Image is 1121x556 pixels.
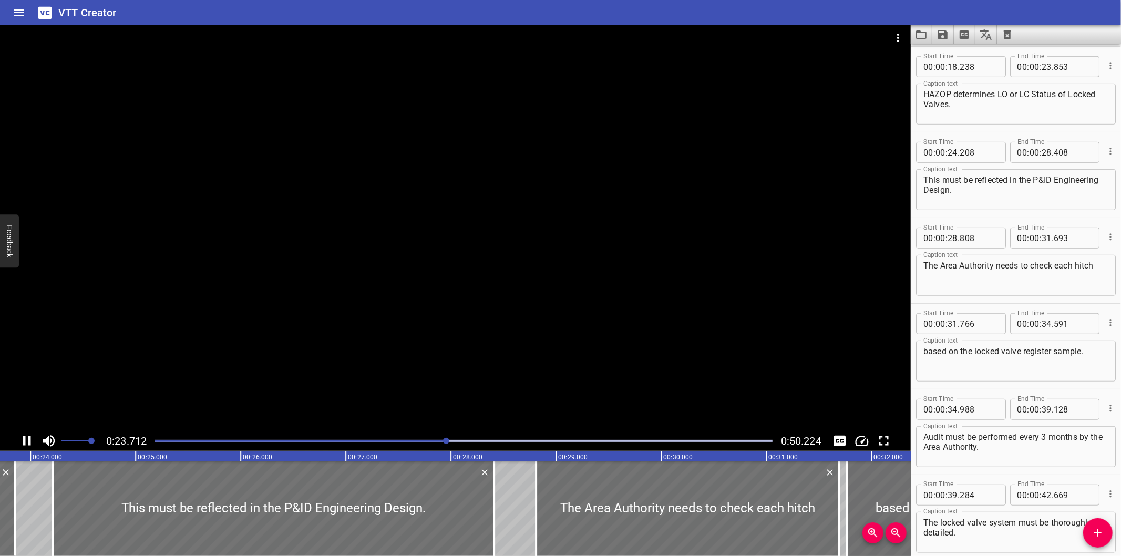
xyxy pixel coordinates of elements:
input: 591 [1054,313,1092,334]
input: 00 [935,313,945,334]
input: 00 [1017,228,1027,249]
span: : [1040,485,1042,506]
button: Toggle captions [830,431,850,451]
text: 00:24.000 [33,454,62,461]
span: . [1052,313,1054,334]
input: 853 [1054,56,1092,77]
input: 39 [948,485,958,506]
input: 28 [948,228,958,249]
svg: Clear captions [1001,28,1014,41]
input: 00 [1030,399,1040,420]
div: Cue Options [1104,480,1116,508]
button: Extract captions from video [954,25,975,44]
input: 00 [1017,399,1027,420]
div: Cue Options [1104,395,1116,422]
span: . [1052,399,1054,420]
input: 693 [1054,228,1092,249]
svg: Extract captions from video [958,28,971,41]
span: Set video volume [88,438,95,444]
text: 00:29.000 [558,454,588,461]
span: : [933,313,935,334]
input: 00 [935,228,945,249]
button: Zoom Out [886,522,907,543]
span: : [945,399,948,420]
button: Change Playback Speed [852,431,872,451]
div: Cue Options [1104,309,1116,336]
input: 00 [935,485,945,506]
input: 208 [960,142,998,163]
input: 128 [1054,399,1092,420]
div: Delete Cue [478,466,490,479]
div: Playback Speed [852,431,872,451]
button: Cue Options [1104,145,1117,158]
div: Cue Options [1104,223,1116,251]
span: : [1027,313,1030,334]
button: Cue Options [1104,316,1117,330]
span: . [958,228,960,249]
span: : [1040,142,1042,163]
button: Toggle mute [39,431,59,451]
span: . [1052,142,1054,163]
input: 00 [1017,56,1027,77]
div: Hide/Show Captions [830,431,850,451]
input: 31 [1042,228,1052,249]
textarea: based on the locked valve register sample. [923,346,1108,376]
div: Play progress [155,440,773,442]
input: 766 [960,313,998,334]
input: 00 [1017,313,1027,334]
input: 39 [1042,399,1052,420]
input: 31 [948,313,958,334]
input: 00 [923,485,933,506]
text: 00:30.000 [663,454,693,461]
span: : [1027,56,1030,77]
span: . [958,485,960,506]
text: 00:32.000 [873,454,903,461]
button: Add Cue [1083,518,1113,548]
input: 408 [1054,142,1092,163]
button: Delete [478,466,491,479]
span: . [1052,485,1054,506]
span: . [958,56,960,77]
input: 00 [1030,313,1040,334]
span: : [1040,228,1042,249]
button: Save captions to file [932,25,954,44]
button: Toggle fullscreen [874,431,894,451]
button: Cue Options [1104,401,1117,415]
span: . [1052,56,1054,77]
input: 808 [960,228,998,249]
span: : [945,228,948,249]
input: 28 [1042,142,1052,163]
input: 00 [1017,485,1027,506]
text: 00:31.000 [768,454,798,461]
svg: Load captions from file [915,28,928,41]
span: . [958,313,960,334]
span: : [933,56,935,77]
span: : [933,399,935,420]
span: : [1027,228,1030,249]
span: : [933,228,935,249]
button: Video Options [886,25,911,50]
span: : [1040,399,1042,420]
button: Cue Options [1104,59,1117,73]
text: 00:27.000 [348,454,377,461]
input: 00 [923,228,933,249]
input: 34 [1042,313,1052,334]
div: Cue Options [1104,52,1116,79]
input: 18 [948,56,958,77]
input: 00 [923,313,933,334]
input: 238 [960,56,998,77]
span: : [933,485,935,506]
button: Clear captions [997,25,1018,44]
span: : [1027,485,1030,506]
input: 42 [1042,485,1052,506]
div: Delete Cue [823,466,835,479]
span: : [945,56,948,77]
span: . [958,142,960,163]
button: Translate captions [975,25,997,44]
input: 00 [1030,142,1040,163]
input: 34 [948,399,958,420]
input: 284 [960,485,998,506]
span: Video Duration [781,435,821,447]
span: : [945,313,948,334]
svg: Save captions to file [937,28,949,41]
